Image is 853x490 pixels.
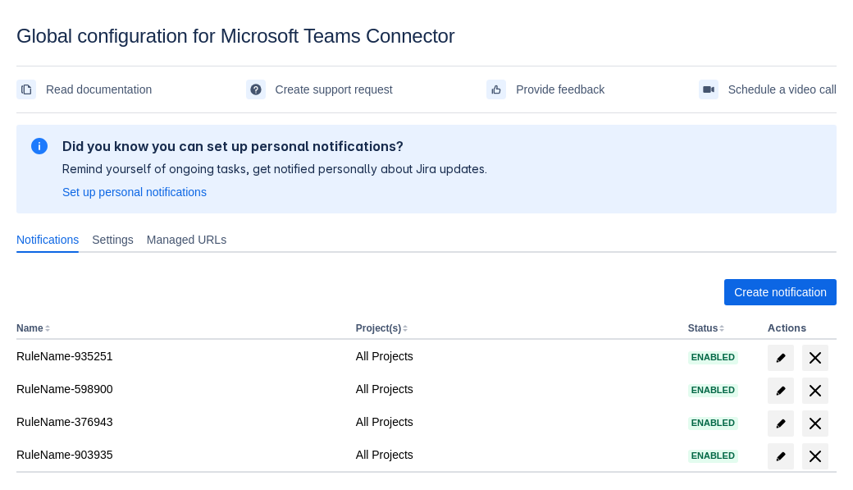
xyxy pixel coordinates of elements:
[46,76,152,103] span: Read documentation
[761,318,837,340] th: Actions
[356,381,675,397] div: All Projects
[62,184,207,200] a: Set up personal notifications
[688,323,718,334] button: Status
[688,419,738,428] span: Enabled
[20,83,33,96] span: documentation
[16,381,343,397] div: RuleName-598900
[16,231,79,248] span: Notifications
[356,414,675,430] div: All Projects
[246,76,393,103] a: Create support request
[734,279,827,305] span: Create notification
[30,136,49,156] span: information
[490,83,503,96] span: feedback
[805,414,825,433] span: delete
[805,381,825,401] span: delete
[92,231,134,248] span: Settings
[16,446,343,463] div: RuleName-903935
[688,353,738,362] span: Enabled
[688,451,738,460] span: Enabled
[249,83,262,96] span: support
[774,351,787,364] span: edit
[356,446,675,463] div: All Projects
[62,138,487,154] h2: Did you know you can set up personal notifications?
[16,25,837,48] div: Global configuration for Microsoft Teams Connector
[699,76,837,103] a: Schedule a video call
[702,83,715,96] span: videoCall
[774,384,787,397] span: edit
[356,348,675,364] div: All Projects
[147,231,226,248] span: Managed URLs
[516,76,604,103] span: Provide feedback
[16,323,43,334] button: Name
[486,76,604,103] a: Provide feedback
[805,446,825,466] span: delete
[62,161,487,177] p: Remind yourself of ongoing tasks, get notified personally about Jira updates.
[805,348,825,368] span: delete
[276,76,393,103] span: Create support request
[356,323,401,334] button: Project(s)
[774,417,787,430] span: edit
[688,386,738,395] span: Enabled
[16,348,343,364] div: RuleName-935251
[724,279,837,305] button: Create notification
[774,450,787,463] span: edit
[16,414,343,430] div: RuleName-376943
[728,76,837,103] span: Schedule a video call
[16,76,152,103] a: Read documentation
